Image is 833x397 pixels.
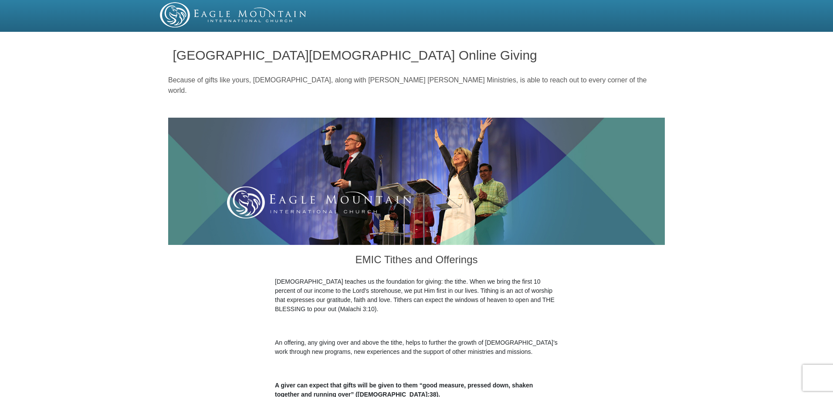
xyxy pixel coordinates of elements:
p: Because of gifts like yours, [DEMOGRAPHIC_DATA], along with [PERSON_NAME] [PERSON_NAME] Ministrie... [168,75,665,96]
h3: EMIC Tithes and Offerings [275,245,558,277]
p: An offering, any giving over and above the tithe, helps to further the growth of [DEMOGRAPHIC_DAT... [275,338,558,356]
h1: [GEOGRAPHIC_DATA][DEMOGRAPHIC_DATA] Online Giving [173,48,660,62]
img: EMIC [160,2,307,27]
p: [DEMOGRAPHIC_DATA] teaches us the foundation for giving: the tithe. When we bring the first 10 pe... [275,277,558,314]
